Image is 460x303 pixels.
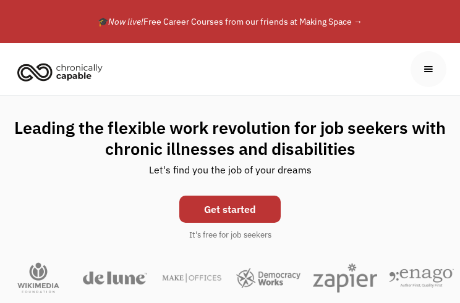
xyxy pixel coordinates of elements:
[14,58,112,85] a: home
[12,117,448,159] h1: Leading the flexible work revolution for job seekers with chronic illnesses and disabilities
[149,159,312,189] div: Let's find you the job of your dreams
[179,196,281,223] a: Get started
[35,14,425,29] div: 🎓 Free Career Courses from our friends at Making Space →
[14,58,106,85] img: Chronically Capable logo
[411,51,446,87] div: menu
[189,229,271,241] div: It's free for job seekers
[108,16,143,27] em: Now live!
